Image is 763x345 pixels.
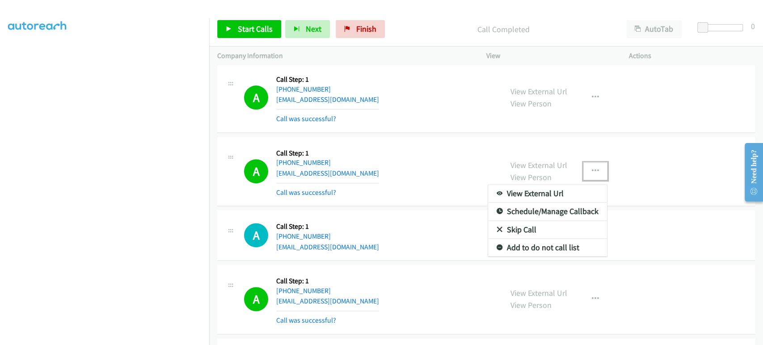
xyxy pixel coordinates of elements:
h1: A [244,287,268,311]
a: Schedule/Manage Callback [488,202,607,220]
a: View External Url [488,185,607,202]
a: Add to do not call list [488,239,607,257]
iframe: Resource Center [738,137,763,208]
a: Skip Call [488,221,607,239]
div: The call is yet to be attempted [244,223,268,247]
h1: A [244,223,268,247]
